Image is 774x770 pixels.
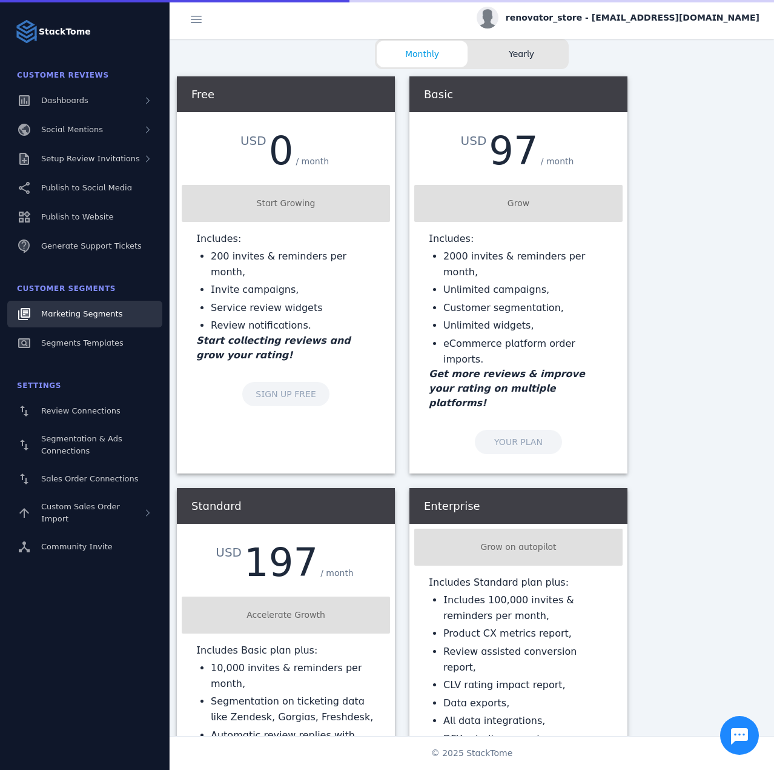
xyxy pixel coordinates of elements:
[7,398,162,424] a: Review Connections
[211,694,375,725] li: Segmentation on ticketing data like Zendesk, Gorgias, Freshdesk,
[17,381,61,390] span: Settings
[7,233,162,259] a: Generate Support Tickets
[196,643,375,658] p: Includes Basic plan plus:
[7,427,162,463] a: Segmentation & Ads Connections
[244,543,318,582] div: 197
[431,747,513,760] span: © 2025 StackTome
[191,88,214,101] span: Free
[443,249,608,280] li: 2000 invites & reminders per month,
[461,132,489,150] div: USD
[7,301,162,327] a: Marketing Segments
[477,7,498,28] img: profile.jpg
[41,96,88,105] span: Dashboards
[443,644,608,675] li: Review assisted conversion report,
[443,695,608,711] li: Data exports,
[41,309,122,318] span: Marketing Segments
[17,284,116,293] span: Customer Segments
[7,175,162,201] a: Publish to Social Media
[196,335,351,361] em: Start collecting reviews and grow your rating!
[424,500,480,512] span: Enterprise
[7,330,162,357] a: Segments Templates
[240,132,269,150] div: USD
[211,660,375,691] li: 10,000 invites & reminders per month,
[211,318,375,333] li: Review notifications.
[477,7,759,28] button: renovator_store - [EMAIL_ADDRESS][DOMAIN_NAME]
[41,241,142,250] span: Generate Support Tickets
[429,575,608,590] p: Includes Standard plan plus:
[7,534,162,560] a: Community Invite
[318,564,356,582] div: / month
[39,25,91,38] strong: StackTome
[41,212,113,221] span: Publish to Website
[443,592,608,623] li: Includes 100,000 invites & reminders per month,
[506,12,759,24] span: renovator_store - [EMAIL_ADDRESS][DOMAIN_NAME]
[41,338,124,347] span: Segments Templates
[293,153,331,170] div: / month
[187,609,385,621] div: Accelerate Growth
[538,153,577,170] div: / month
[377,48,468,61] span: Monthly
[476,48,567,61] span: Yearly
[41,154,140,163] span: Setup Review Invitations
[41,542,113,551] span: Community Invite
[419,197,618,210] div: Grow
[443,318,608,333] li: Unlimited widgets,
[41,474,138,483] span: Sales Order Connections
[443,731,608,747] li: DFY priority support.
[211,728,375,758] li: Automatic review replies with ChatGPT AI,
[15,19,39,44] img: Logo image
[429,232,608,246] p: Includes:
[41,183,132,192] span: Publish to Social Media
[489,132,538,170] div: 97
[7,204,162,230] a: Publish to Website
[196,232,375,246] p: Includes:
[269,132,294,170] div: 0
[419,541,618,554] div: Grow on autopilot
[443,282,608,298] li: Unlimited campaigns,
[211,300,375,316] li: Service review widgets
[443,626,608,641] li: Product CX metrics report,
[41,406,121,415] span: Review Connections
[443,336,608,367] li: eCommerce platform order imports.
[187,197,385,210] div: Start Growing
[211,282,375,298] li: Invite campaigns,
[429,368,585,409] em: Get more reviews & improve your rating on multiple platforms!
[211,249,375,280] li: 200 invites & reminders per month,
[424,88,453,101] span: Basic
[41,125,103,134] span: Social Mentions
[17,71,109,79] span: Customer Reviews
[191,500,242,512] span: Standard
[443,300,608,316] li: Customer segmentation,
[7,466,162,492] a: Sales Order Connections
[443,677,608,693] li: CLV rating impact report,
[443,713,608,729] li: All data integrations,
[41,434,122,455] span: Segmentation & Ads Connections
[41,502,120,523] span: Custom Sales Order Import
[216,543,244,561] div: USD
